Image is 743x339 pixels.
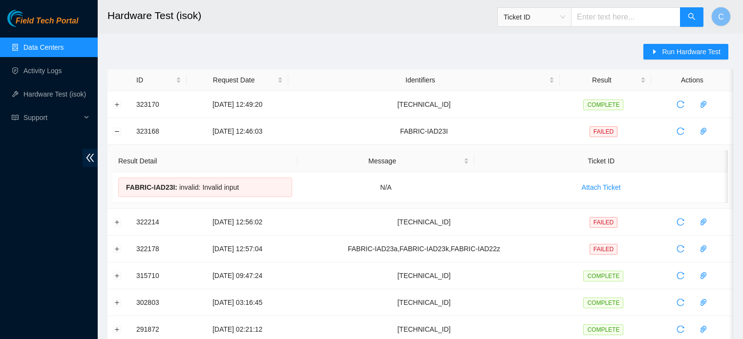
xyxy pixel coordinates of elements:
[643,44,728,60] button: caret-rightRun Hardware Test
[582,182,621,193] span: Attach Ticket
[187,118,288,145] td: [DATE] 12:46:03
[583,100,623,110] span: COMPLETE
[583,271,623,281] span: COMPLETE
[187,209,288,236] td: [DATE] 12:56:02
[651,48,658,56] span: caret-right
[696,100,711,108] span: paper-clip
[673,218,688,226] span: reload
[187,289,288,316] td: [DATE] 03:16:45
[673,295,688,310] button: reload
[288,236,560,262] td: FABRIC-IAD23a,FABRIC-IAD23k,FABRIC-IAD22z
[673,127,688,135] span: reload
[696,268,711,283] button: paper-clip
[590,244,617,255] span: FAILED
[288,209,560,236] td: [TECHNICAL_ID]
[297,172,475,203] td: N/A
[696,295,711,310] button: paper-clip
[131,289,187,316] td: 302803
[288,91,560,118] td: [TECHNICAL_ID]
[673,214,688,230] button: reload
[696,325,711,333] span: paper-clip
[718,11,724,23] span: C
[113,272,121,279] button: Expand row
[696,127,711,135] span: paper-clip
[118,178,292,197] div: invalid: Invalid input
[23,67,62,75] a: Activity Logs
[590,217,617,228] span: FAILED
[696,299,711,306] span: paper-clip
[23,90,86,98] a: Hardware Test (isok)
[673,241,688,257] button: reload
[474,150,728,172] th: Ticket ID
[590,126,617,137] span: FAILED
[711,7,731,26] button: C
[12,114,19,121] span: read
[688,13,696,22] span: search
[696,218,711,226] span: paper-clip
[131,209,187,236] td: 322214
[673,325,688,333] span: reload
[126,183,177,191] span: FABRIC-IAD23I :
[187,262,288,289] td: [DATE] 09:47:24
[113,325,121,333] button: Expand row
[673,245,688,253] span: reload
[131,262,187,289] td: 315710
[673,123,688,139] button: reload
[696,241,711,257] button: paper-clip
[131,236,187,262] td: 322178
[583,298,623,308] span: COMPLETE
[504,10,565,24] span: Ticket ID
[187,91,288,118] td: [DATE] 12:49:20
[7,18,78,30] a: Akamai TechnologiesField Tech Portal
[7,10,49,27] img: Akamai Technologies
[662,46,721,57] span: Run Hardware Test
[673,299,688,306] span: reload
[113,100,121,108] button: Expand row
[131,118,187,145] td: 323168
[16,17,78,26] span: Field Tech Portal
[583,324,623,335] span: COMPLETE
[131,91,187,118] td: 323170
[288,118,560,145] td: FABRIC-IAD23I
[673,268,688,283] button: reload
[696,272,711,279] span: paper-clip
[571,7,680,27] input: Enter text here...
[113,218,121,226] button: Expand row
[574,179,629,195] button: Attach Ticket
[673,272,688,279] span: reload
[673,97,688,112] button: reload
[651,69,733,91] th: Actions
[696,123,711,139] button: paper-clip
[113,245,121,253] button: Expand row
[696,97,711,112] button: paper-clip
[83,149,98,167] span: double-left
[288,262,560,289] td: [TECHNICAL_ID]
[288,289,560,316] td: [TECHNICAL_ID]
[696,214,711,230] button: paper-clip
[696,245,711,253] span: paper-clip
[187,236,288,262] td: [DATE] 12:57:04
[113,299,121,306] button: Expand row
[23,43,64,51] a: Data Centers
[696,321,711,337] button: paper-clip
[113,150,297,172] th: Result Detail
[680,7,703,27] button: search
[673,321,688,337] button: reload
[673,100,688,108] span: reload
[23,108,81,127] span: Support
[113,127,121,135] button: Collapse row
